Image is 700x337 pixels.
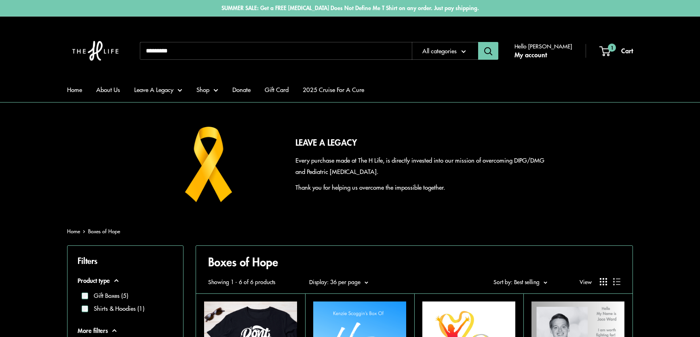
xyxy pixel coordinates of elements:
[140,42,412,60] input: Search...
[514,41,572,51] span: Hello [PERSON_NAME]
[96,84,120,95] a: About Us
[514,49,547,61] a: My account
[134,84,182,95] a: Leave A Legacy
[78,325,173,336] button: More filters
[303,84,364,95] a: 2025 Cruise For A Cure
[232,84,251,95] a: Donate
[67,25,124,77] img: The H Life
[88,291,128,300] label: Gift Boxes (5)
[580,276,592,287] span: View
[608,44,616,52] span: 1
[78,275,173,286] button: Product type
[67,227,80,235] a: Home
[208,254,620,270] h1: Boxes of Hope
[613,278,620,285] button: Display products as list
[600,45,633,57] a: 1 Cart
[67,226,120,236] nav: Breadcrumb
[493,276,547,287] button: Sort by: Best selling
[295,136,548,149] h2: LEAVE A LEGACY
[600,278,607,285] button: Display products as grid
[196,84,218,95] a: Shop
[295,182,548,193] p: Thank you for helping us overcome the impossible together.
[295,155,548,177] p: Every purchase made at The H Life, is directly invested into our mission of overcoming DIPG/DMG a...
[309,276,368,287] button: Display: 36 per page
[309,278,361,286] span: Display: 36 per page
[88,304,144,313] label: Shirts & Hoodies (1)
[78,253,173,268] p: Filters
[493,278,540,286] span: Sort by: Best selling
[478,42,498,60] button: Search
[67,84,82,95] a: Home
[208,276,275,287] span: Showing 1 - 6 of 6 products
[265,84,289,95] a: Gift Card
[88,227,120,235] a: Boxes of Hope
[621,46,633,55] span: Cart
